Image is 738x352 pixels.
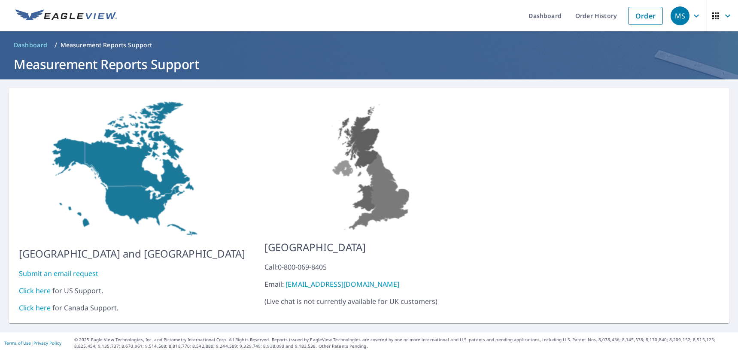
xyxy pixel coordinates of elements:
li: / [55,40,57,50]
img: US-MAP [19,98,245,239]
a: Terms of Use [4,340,31,346]
div: for US Support. [19,285,245,296]
p: ( Live chat is not currently available for UK customers ) [264,262,480,306]
nav: breadcrumb [10,38,728,52]
a: [EMAIL_ADDRESS][DOMAIN_NAME] [285,279,399,289]
p: © 2025 Eagle View Technologies, Inc. and Pictometry International Corp. All Rights Reserved. Repo... [74,337,734,349]
p: Measurement Reports Support [61,41,152,49]
div: Call: 0-800-069-8405 [264,262,480,272]
a: Submit an email request [19,269,98,278]
div: MS [671,6,689,25]
div: for Canada Support. [19,303,245,313]
a: Dashboard [10,38,51,52]
p: [GEOGRAPHIC_DATA] [264,240,480,255]
img: US-MAP [264,98,480,233]
h1: Measurement Reports Support [10,55,728,73]
span: Dashboard [14,41,48,49]
p: | [4,340,61,346]
a: Click here [19,303,51,313]
p: [GEOGRAPHIC_DATA] and [GEOGRAPHIC_DATA] [19,246,245,261]
a: Order [628,7,663,25]
a: Privacy Policy [33,340,61,346]
div: Email: [264,279,480,289]
img: EV Logo [15,9,117,22]
a: Click here [19,286,51,295]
